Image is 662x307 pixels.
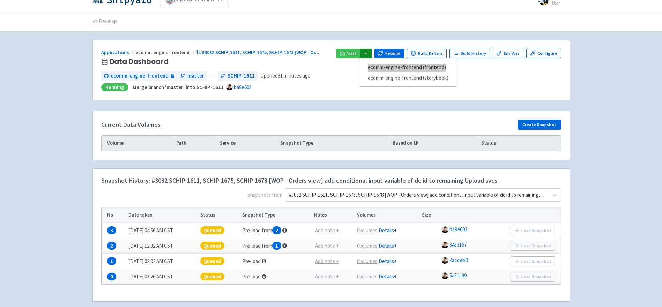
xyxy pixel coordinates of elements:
span: Queued [200,257,224,265]
a: Build History [449,49,490,58]
span: 1 [107,257,116,265]
a: Visit [336,49,360,58]
th: Date taken [126,207,198,223]
u: Add note + [315,273,339,280]
u: 0 volume s [357,273,378,280]
span: Opened [260,72,311,80]
h4: Current Data Volumes [101,121,161,128]
button: Load Snapshot [511,241,555,251]
u: Add note + [315,227,339,234]
a: ba9e603 [449,226,467,233]
th: Service [217,136,278,151]
td: Pre-load [240,269,312,284]
h4: Snapshot History: #3032 SCHIP-1611, SCHIP-1675, SCHIP-1678 [WOP - Orders view] add conditional in... [101,177,497,184]
span: Queued [200,273,224,281]
th: No [102,207,126,223]
a: 3453167 [449,241,467,248]
a: 4acdeb8 [449,257,468,263]
button: Create Snapshot [518,120,561,130]
a: Details+ [379,242,397,249]
a: Develop [92,12,117,31]
td: Pre-load from [240,238,312,254]
td: Pre-load [240,254,312,269]
span: SCHIP-1611 [228,72,255,80]
a: Configure [526,49,561,58]
a: SCHIP-1611 [218,71,258,81]
span: #3032 SCHIP-1611, SCHIP-1675, SCHIP-1678 [WOP - Or ... [202,49,319,56]
th: Snapshot Type [278,136,390,151]
span: 2 [272,226,281,234]
th: Volumes [355,207,419,223]
th: Size [419,207,439,223]
th: Notes [312,207,355,223]
u: Add note + [315,258,339,264]
a: ecomm-engine-frontend (storybook) [359,73,457,83]
a: Build Details [407,49,447,58]
u: Add note + [315,242,339,249]
span: ecomm-engine-frontend [111,72,169,80]
span: Queued [200,242,224,250]
a: Details+ [379,273,397,280]
td: [DATE] 02:02 AM CST [126,254,198,269]
span: Queued [200,226,224,234]
span: ← [210,72,215,80]
th: Status [198,207,240,223]
time: 31 minutes ago [278,72,311,79]
a: #3032 SCHIP-1611, SCHIP-1675, SCHIP-1678 [WOP - Or... [196,49,321,56]
th: Based on [390,136,479,151]
a: ecomm-engine-frontend (frontend) [359,62,457,73]
button: Load Snapshot [511,272,555,282]
span: Data Dashboard [110,58,169,66]
td: Pre-load from [240,223,312,238]
th: Volume [102,136,174,151]
th: Status [479,136,537,151]
a: master [178,71,207,81]
u: 0 volume s [357,227,378,234]
a: ba9e603 [234,84,252,90]
strong: Merge branch 'master' into SCHIP-1611 [133,84,224,90]
td: [DATE] 04:56 AM CST [126,223,198,238]
a: Details+ [379,227,397,234]
th: Path [174,136,217,151]
span: ecomm-engine-frontend [136,49,196,56]
th: Snapshot Type [240,207,312,223]
span: master [187,72,204,80]
button: Load Snapshot [511,226,555,235]
button: Rebuild [374,49,404,58]
small: User [552,1,570,5]
span: Visit [347,51,356,56]
span: Snapshots from [101,188,561,204]
u: 0 volume s [357,258,378,264]
button: Load Snapshot [511,256,555,266]
span: 0 [107,273,116,281]
span: 1 [272,242,281,250]
u: 0 volume s [357,242,378,249]
a: ecomm-engine-frontend [101,71,177,81]
span: 3 [107,226,116,234]
a: 5a51a99 [449,272,467,279]
a: Applications [101,49,136,56]
td: [DATE] 03:26 AM CST [126,269,198,284]
a: Details+ [379,258,397,264]
td: [DATE] 12:32 AM CST [126,238,198,254]
div: Running [101,83,128,92]
span: 2 [107,242,116,250]
a: Env Vars [493,49,523,58]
